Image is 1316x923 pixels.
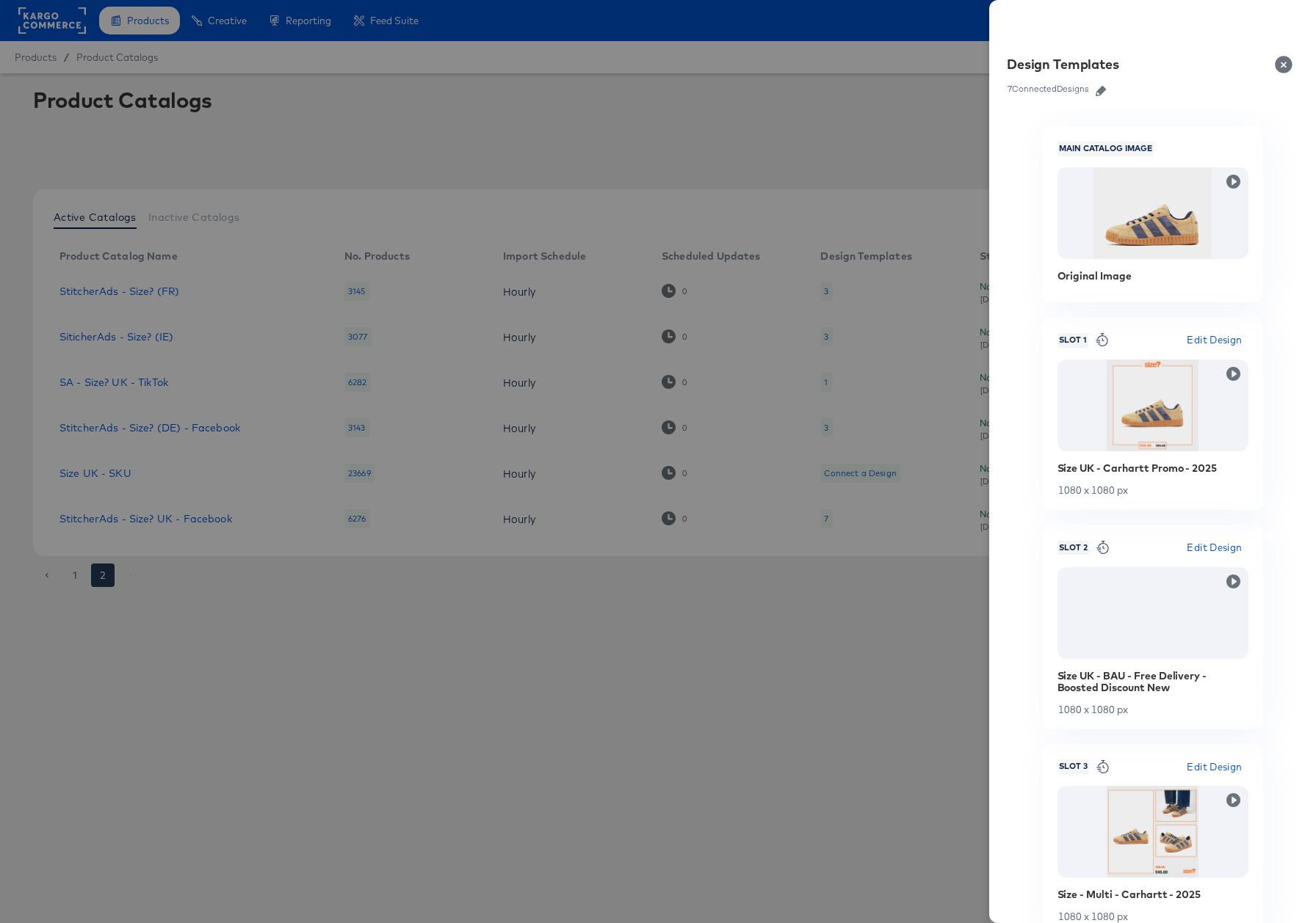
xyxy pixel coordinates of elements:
[1057,270,1248,282] div: Original Image
[1057,542,1089,554] span: Slot 2
[1057,335,1088,346] span: Slot 1
[1007,56,1119,73] div: Design Templates
[1007,84,1090,94] div: 7 Connected Designs
[1057,143,1154,155] span: Main Catalog Image
[1057,485,1248,495] div: 1080 x 1080 px
[1057,911,1248,922] div: 1080 x 1080 px
[1187,759,1242,776] span: Edit Design
[1187,332,1242,349] span: Edit Design
[1057,704,1248,715] div: 1080 x 1080 px
[1057,462,1248,474] div: Size UK - Carhartt Promo - 2025
[1057,889,1248,900] div: Size - Multi - Carhartt - 2025
[1266,44,1307,85] button: Close
[1187,539,1242,556] span: Edit Design
[1057,670,1248,693] div: Size UK - BAU - Free Delivery - Boosted Discount New
[1057,761,1089,773] span: Slot 3
[1181,332,1248,349] button: Edit Design
[1181,539,1248,556] button: Edit Design
[1181,759,1248,776] button: Edit Design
